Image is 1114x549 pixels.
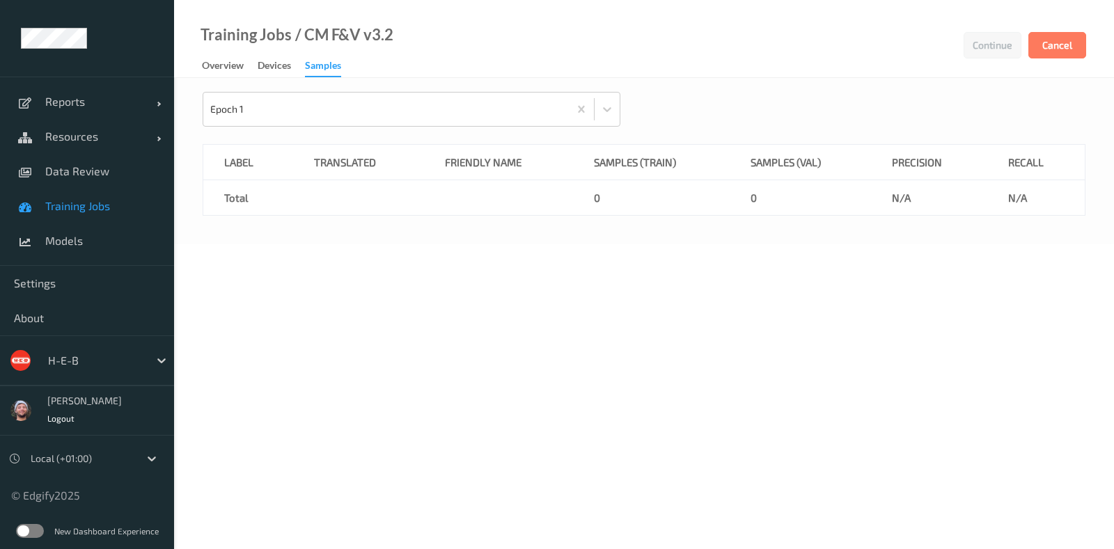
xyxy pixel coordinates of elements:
button: Continue [964,32,1021,58]
div: / CM F&V v3.2 [292,28,393,42]
div: Devices [258,58,291,76]
th: Samples (train) [573,145,730,180]
td: 0 [730,180,871,216]
a: Samples [305,56,355,77]
div: Overview [202,58,244,76]
th: Samples (val) [730,145,871,180]
th: Precision [871,145,987,180]
div: Samples [305,58,341,77]
th: Recall [987,145,1085,180]
td: Total [203,180,293,216]
td: N/A [871,180,987,216]
th: Friendly Name [424,145,574,180]
a: Overview [202,56,258,76]
th: Translated [293,145,424,180]
th: Label [203,145,293,180]
td: N/A [987,180,1085,216]
button: Cancel [1028,32,1086,58]
a: Devices [258,56,305,76]
a: Training Jobs [201,28,292,42]
td: 0 [573,180,730,216]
